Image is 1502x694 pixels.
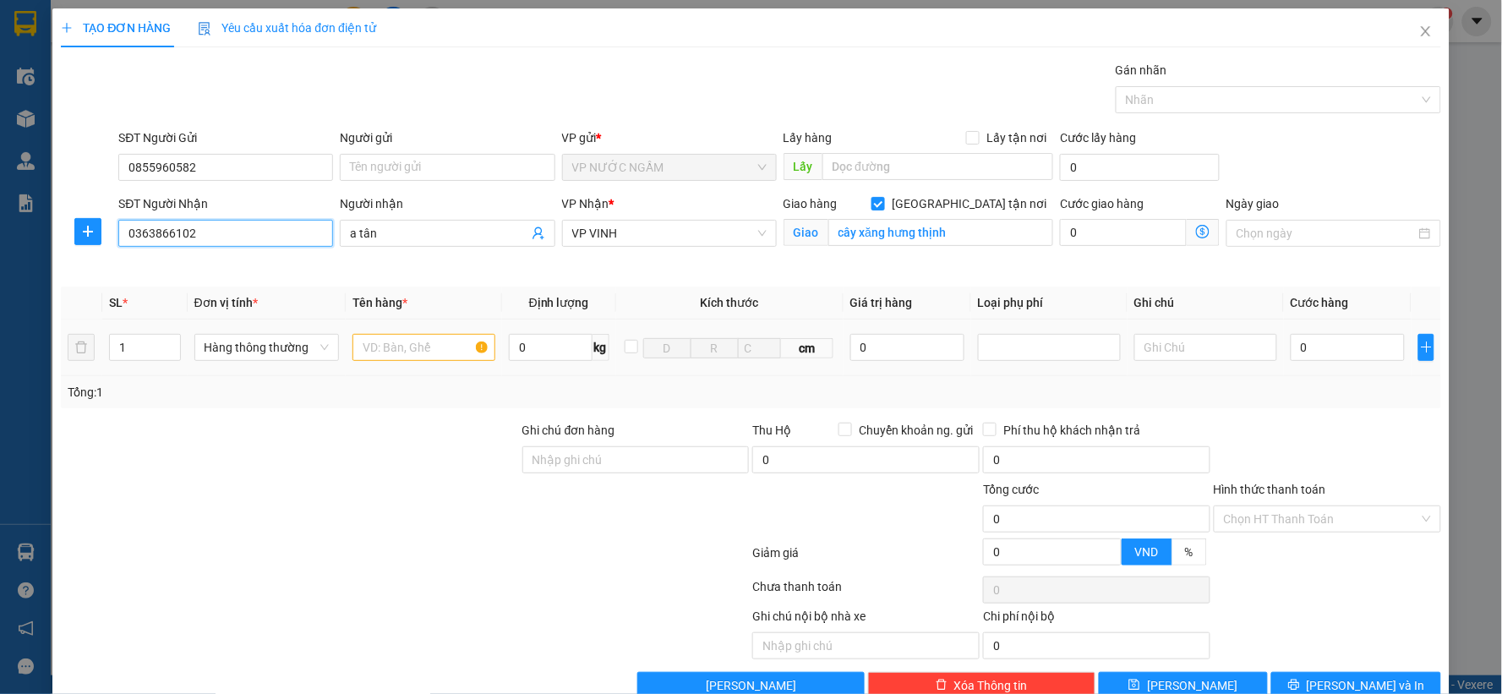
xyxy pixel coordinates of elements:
[751,544,981,573] div: Giảm giá
[1060,131,1136,145] label: Cước lấy hàng
[983,483,1039,496] span: Tổng cước
[1060,154,1220,181] input: Cước lấy hàng
[751,577,981,607] div: Chưa thanh toán
[522,424,615,437] label: Ghi chú đơn hàng
[885,194,1053,213] span: [GEOGRAPHIC_DATA] tận nơi
[522,446,750,473] input: Ghi chú đơn hàng
[691,338,739,358] input: R
[352,296,407,309] span: Tên hàng
[822,153,1054,180] input: Dọc đường
[752,424,791,437] span: Thu Hộ
[997,421,1147,440] span: Phí thu hộ khách nhận trả
[643,338,691,358] input: D
[752,607,980,632] div: Ghi chú nội bộ nhà xe
[75,225,101,238] span: plus
[1418,334,1434,361] button: plus
[1288,679,1300,692] span: printer
[593,334,609,361] span: kg
[781,338,834,358] span: cm
[1134,334,1277,361] input: Ghi Chú
[61,22,73,34] span: plus
[752,632,980,659] input: Nhập ghi chú
[68,334,95,361] button: delete
[532,227,545,240] span: user-add
[572,221,767,246] span: VP VINH
[971,287,1128,320] th: Loại phụ phí
[340,128,554,147] div: Người gửi
[1402,8,1450,56] button: Close
[118,194,333,213] div: SĐT Người Nhận
[1060,197,1144,210] label: Cước giao hàng
[1060,219,1187,246] input: Cước giao hàng
[1237,224,1416,243] input: Ngày giao
[850,334,964,361] input: 0
[562,128,777,147] div: VP gửi
[68,383,580,402] div: Tổng: 1
[1419,341,1434,354] span: plus
[980,128,1053,147] span: Lấy tận nơi
[562,197,609,210] span: VP Nhận
[852,421,980,440] span: Chuyển khoản ng. gửi
[572,155,767,180] span: VP NƯỚC NGẦM
[198,21,376,35] span: Yêu cầu xuất hóa đơn điện tử
[784,219,828,246] span: Giao
[983,607,1210,632] div: Chi phí nội bộ
[784,153,822,180] span: Lấy
[198,22,211,36] img: icon
[1196,225,1210,238] span: dollar-circle
[828,219,1054,246] input: Giao tận nơi
[850,296,913,309] span: Giá trị hàng
[1128,287,1284,320] th: Ghi chú
[1135,545,1159,559] span: VND
[352,334,495,361] input: VD: Bàn, Ghế
[738,338,781,358] input: C
[1419,25,1433,38] span: close
[1226,197,1280,210] label: Ngày giao
[784,197,838,210] span: Giao hàng
[74,218,101,245] button: plus
[205,335,329,360] span: Hàng thông thường
[118,128,333,147] div: SĐT Người Gửi
[61,21,171,35] span: TẠO ĐƠN HÀNG
[936,679,948,692] span: delete
[109,296,123,309] span: SL
[194,296,258,309] span: Đơn vị tính
[701,296,759,309] span: Kích thước
[1128,679,1140,692] span: save
[1214,483,1326,496] label: Hình thức thanh toán
[1185,545,1193,559] span: %
[529,296,589,309] span: Định lượng
[340,194,554,213] div: Người nhận
[784,131,833,145] span: Lấy hàng
[1291,296,1349,309] span: Cước hàng
[1116,63,1167,77] label: Gán nhãn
